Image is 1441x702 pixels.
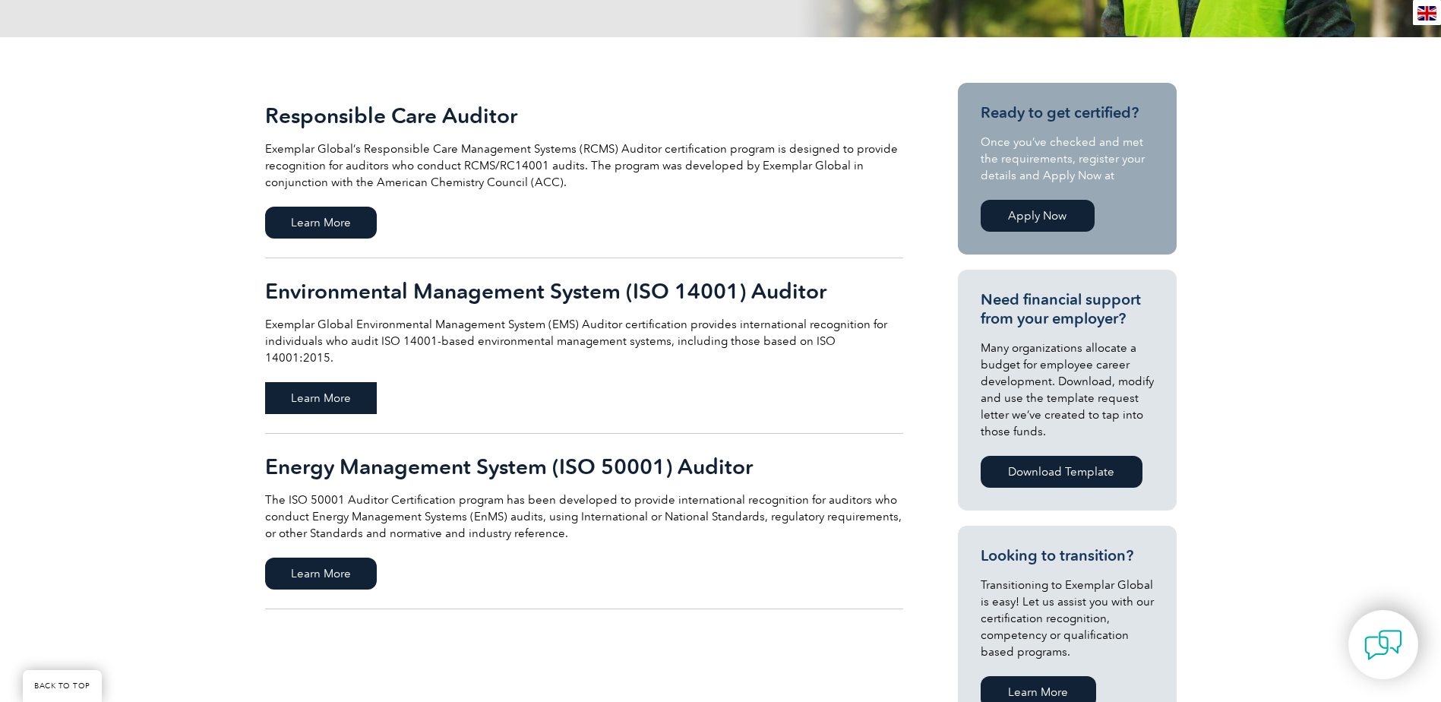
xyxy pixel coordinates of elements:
[981,546,1154,565] h3: Looking to transition?
[265,492,903,542] p: The ISO 50001 Auditor Certification program has been developed to provide international recogniti...
[265,207,377,239] span: Learn More
[981,103,1154,122] h3: Ready to get certified?
[265,141,903,191] p: Exemplar Global’s Responsible Care Management Systems (RCMS) Auditor certification program is des...
[265,558,377,590] span: Learn More
[981,577,1154,660] p: Transitioning to Exemplar Global is easy! Let us assist you with our certification recognition, c...
[265,258,903,434] a: Environmental Management System (ISO 14001) Auditor Exemplar Global Environmental Management Syst...
[265,454,903,479] h2: Energy Management System (ISO 50001) Auditor
[265,279,903,303] h2: Environmental Management System (ISO 14001) Auditor
[265,316,903,366] p: Exemplar Global Environmental Management System (EMS) Auditor certification provides internationa...
[981,456,1142,488] a: Download Template
[981,134,1154,184] p: Once you’ve checked and met the requirements, register your details and Apply Now at
[265,103,903,128] h2: Responsible Care Auditor
[23,670,102,702] a: BACK TO TOP
[981,290,1154,328] h3: Need financial support from your employer?
[981,200,1095,232] a: Apply Now
[981,340,1154,440] p: Many organizations allocate a budget for employee career development. Download, modify and use th...
[265,83,903,258] a: Responsible Care Auditor Exemplar Global’s Responsible Care Management Systems (RCMS) Auditor cer...
[1364,626,1402,664] img: contact-chat.png
[265,434,903,609] a: Energy Management System (ISO 50001) Auditor The ISO 50001 Auditor Certification program has been...
[1417,6,1436,21] img: en
[265,382,377,414] span: Learn More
